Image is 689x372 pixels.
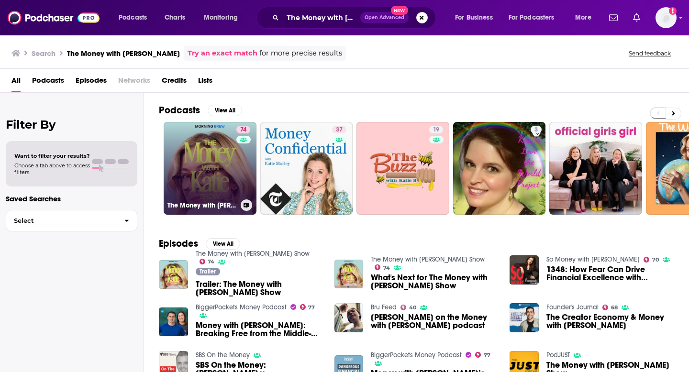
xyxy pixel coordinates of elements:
[164,122,256,215] a: 74The Money with [PERSON_NAME] Show
[371,313,498,329] a: Matt on the Money with Katie podcast
[208,105,242,116] button: View All
[371,274,498,290] a: What's Next for The Money with Katie Show
[159,260,188,289] img: Trailer: The Money with Katie Show
[260,122,353,215] a: 37
[391,6,408,15] span: New
[112,10,159,25] button: open menu
[208,260,214,264] span: 74
[336,125,343,135] span: 37
[534,125,538,135] span: 3
[546,265,674,282] a: 1348: How Fear Can Drive Financial Excellence with Katie Gatti, Host of The Money with Katie Show
[644,257,659,263] a: 70
[455,11,493,24] span: For Business
[8,9,100,27] img: Podchaser - Follow, Share and Rate Podcasts
[206,238,240,250] button: View All
[32,73,64,92] span: Podcasts
[6,118,137,131] h2: Filter By
[197,10,250,25] button: open menu
[429,126,443,133] a: 19
[400,305,416,310] a: 40
[371,255,485,263] a: The Money with Katie Show
[510,255,539,284] img: 1348: How Fear Can Drive Financial Excellence with Katie Gatti, Host of The Money with Katie Show
[334,260,364,289] img: What's Next for The Money with Katie Show
[575,11,591,24] span: More
[32,49,56,58] h3: Search
[475,352,490,358] a: 77
[204,11,238,24] span: Monitoring
[546,351,570,359] a: PodJUST
[510,303,539,332] img: The Creator Economy & Money with Katie
[332,126,346,133] a: 37
[531,126,542,133] a: 3
[453,122,546,215] a: 3
[365,15,404,20] span: Open Advanced
[605,10,622,26] a: Show notifications dropdown
[67,49,180,58] h3: The Money with [PERSON_NAME]
[546,313,674,329] a: The Creator Economy & Money with Katie
[6,194,137,203] p: Saved Searches
[371,274,498,290] span: What's Next for The Money with [PERSON_NAME] Show
[356,122,449,215] a: 19
[159,104,200,116] h2: Podcasts
[14,153,90,159] span: Want to filter your results?
[196,351,250,359] a: SBS On the Money
[375,264,390,270] a: 74
[196,280,323,296] span: Trailer: The Money with [PERSON_NAME] Show
[259,48,342,59] span: for more precise results
[266,7,445,29] div: Search podcasts, credits, & more...
[669,7,677,15] svg: Add a profile image
[159,104,242,116] a: PodcastsView All
[502,10,568,25] button: open menu
[546,265,674,282] span: 1348: How Fear Can Drive Financial Excellence with [PERSON_NAME], Host of The Money with [PERSON_...
[334,303,364,332] img: Matt on the Money with Katie podcast
[165,11,185,24] span: Charts
[308,306,315,310] span: 77
[11,73,21,92] a: All
[159,238,240,250] a: EpisodesView All
[409,306,416,310] span: 40
[568,10,603,25] button: open menu
[371,313,498,329] span: [PERSON_NAME] on the Money with [PERSON_NAME] podcast
[240,125,246,135] span: 74
[371,351,462,359] a: BiggerPockets Money Podcast
[546,303,599,311] a: Founder's Journal
[196,321,323,338] span: Money with [PERSON_NAME]: Breaking Free from the Middle-Class Money Trap
[371,303,397,311] a: Bru Feed
[509,11,555,24] span: For Podcasters
[283,10,360,25] input: Search podcasts, credits, & more...
[118,73,150,92] span: Networks
[656,7,677,28] span: Logged in as abbymayo
[188,48,257,59] a: Try an exact match
[159,238,198,250] h2: Episodes
[300,304,315,310] a: 77
[119,11,147,24] span: Podcasts
[360,12,409,23] button: Open AdvancedNew
[162,73,187,92] a: Credits
[383,266,390,270] span: 74
[198,73,212,92] a: Lists
[6,218,117,224] span: Select
[14,162,90,175] span: Choose a tab above to access filters.
[448,10,505,25] button: open menu
[656,7,677,28] img: User Profile
[629,10,644,26] a: Show notifications dropdown
[433,125,439,135] span: 19
[200,259,215,264] a: 74
[546,313,674,329] span: The Creator Economy & Money with [PERSON_NAME]
[159,307,188,337] img: Money with Katie: Breaking Free from the Middle-Class Money Trap
[236,126,250,133] a: 74
[200,269,216,274] span: Trailer
[76,73,107,92] a: Episodes
[158,10,191,25] a: Charts
[602,305,618,310] a: 68
[167,201,237,209] h3: The Money with [PERSON_NAME] Show
[546,255,640,263] a: So Money with Farnoosh Torabi
[652,258,659,262] span: 70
